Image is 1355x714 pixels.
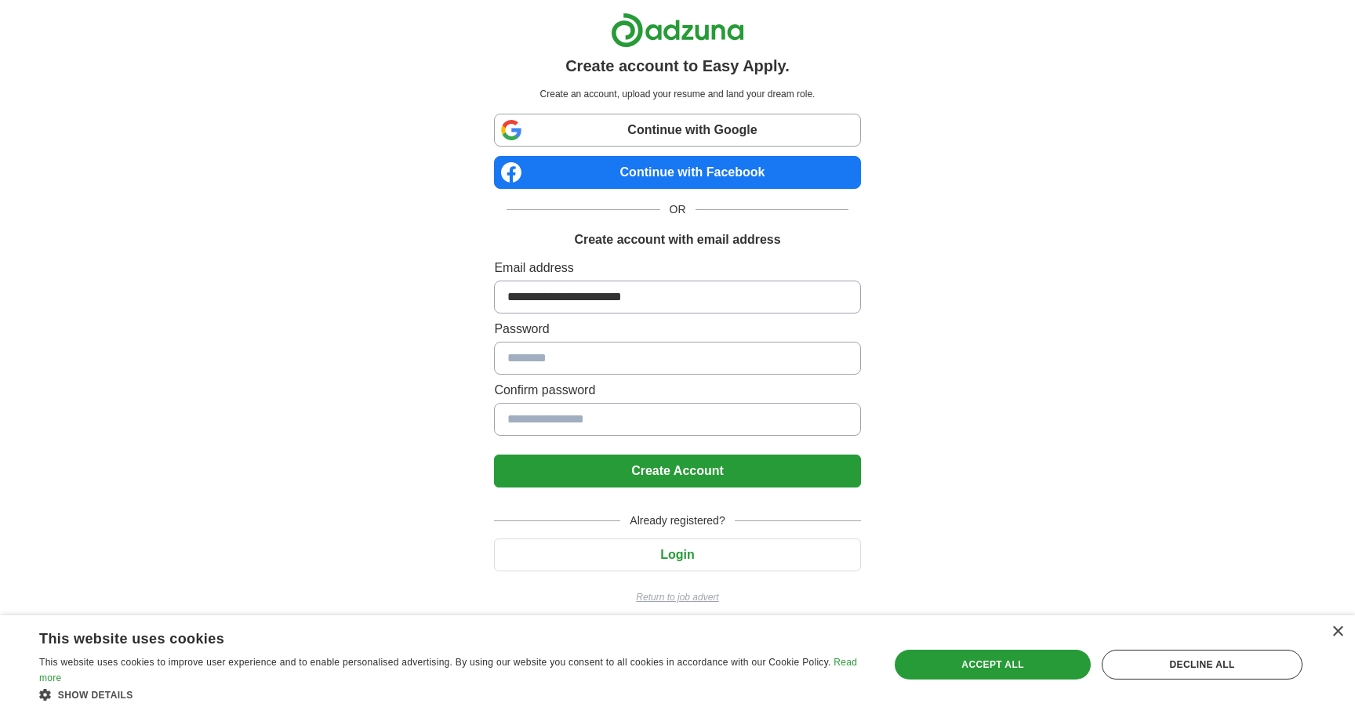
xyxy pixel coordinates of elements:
[39,657,831,668] span: This website uses cookies to improve user experience and to enable personalised advertising. By u...
[497,87,857,101] p: Create an account, upload your resume and land your dream role.
[494,455,860,487] button: Create Account
[565,54,790,78] h1: Create account to Easy Apply.
[620,513,734,529] span: Already registered?
[611,13,744,48] img: Adzuna logo
[39,687,864,702] div: Show details
[494,590,860,604] a: Return to job advert
[494,259,860,277] label: Email address
[494,381,860,400] label: Confirm password
[895,650,1091,680] div: Accept all
[660,201,696,218] span: OR
[494,114,860,147] a: Continue with Google
[494,320,860,339] label: Password
[1331,626,1343,638] div: Close
[574,230,780,249] h1: Create account with email address
[58,690,133,701] span: Show details
[39,625,825,648] div: This website uses cookies
[494,538,860,571] button: Login
[1102,650,1302,680] div: Decline all
[494,156,860,189] a: Continue with Facebook
[494,548,860,561] a: Login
